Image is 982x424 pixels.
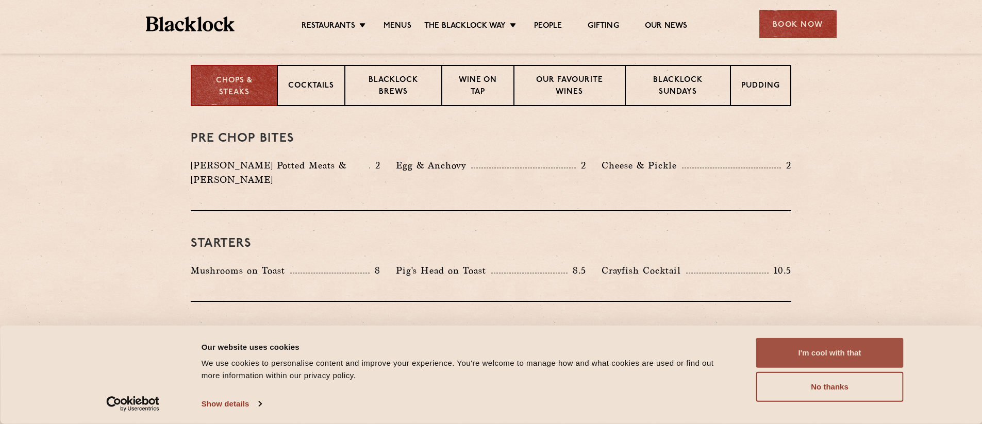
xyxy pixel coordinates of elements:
[370,159,380,172] p: 2
[288,80,334,93] p: Cocktails
[302,21,355,32] a: Restaurants
[191,132,791,145] h3: Pre Chop Bites
[88,396,178,412] a: Usercentrics Cookiebot - opens in a new window
[396,263,491,278] p: Pig's Head on Toast
[453,75,503,99] p: Wine on Tap
[741,80,780,93] p: Pudding
[384,21,411,32] a: Menus
[356,75,431,99] p: Blacklock Brews
[191,158,369,187] p: [PERSON_NAME] Potted Meats & [PERSON_NAME]
[588,21,619,32] a: Gifting
[602,263,686,278] p: Crayfish Cocktail
[191,263,290,278] p: Mushrooms on Toast
[525,75,614,99] p: Our favourite wines
[202,341,733,353] div: Our website uses cookies
[191,237,791,250] h3: Starters
[769,264,791,277] p: 10.5
[202,396,261,412] a: Show details
[568,264,586,277] p: 8.5
[534,21,562,32] a: People
[756,372,904,402] button: No thanks
[202,75,267,98] p: Chops & Steaks
[602,158,682,173] p: Cheese & Pickle
[396,158,471,173] p: Egg & Anchovy
[202,357,733,382] div: We use cookies to personalise content and improve your experience. You're welcome to manage how a...
[781,159,791,172] p: 2
[424,21,506,32] a: The Blacklock Way
[370,264,380,277] p: 8
[756,338,904,368] button: I'm cool with that
[146,16,235,31] img: BL_Textured_Logo-footer-cropped.svg
[759,10,837,38] div: Book Now
[636,75,720,99] p: Blacklock Sundays
[645,21,688,32] a: Our News
[576,159,586,172] p: 2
